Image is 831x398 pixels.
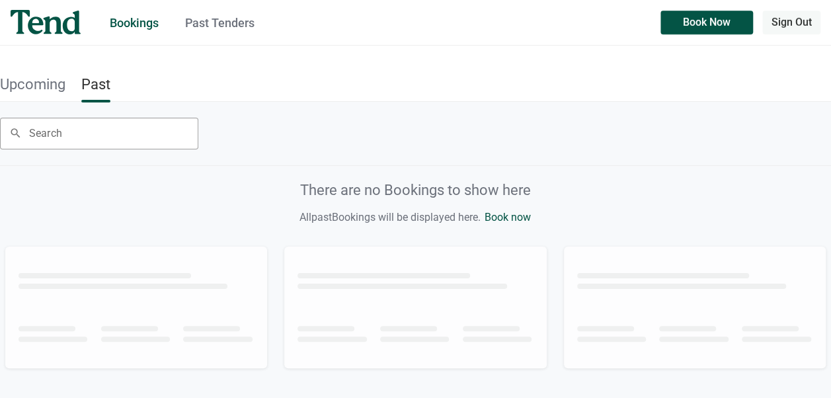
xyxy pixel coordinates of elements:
[185,16,255,30] a: Past Tenders
[5,182,826,199] p: There are no Bookings to show here
[110,16,159,30] a: Bookings
[660,11,753,34] button: Book Now
[5,210,826,225] p: All past Bookings will be displayed here.
[11,10,81,34] img: tend-logo.4d3a83578fb939362e0a58f12f1af3e6.svg
[81,69,110,99] a: Past
[485,211,531,223] a: Book now
[762,11,820,34] button: Sign Out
